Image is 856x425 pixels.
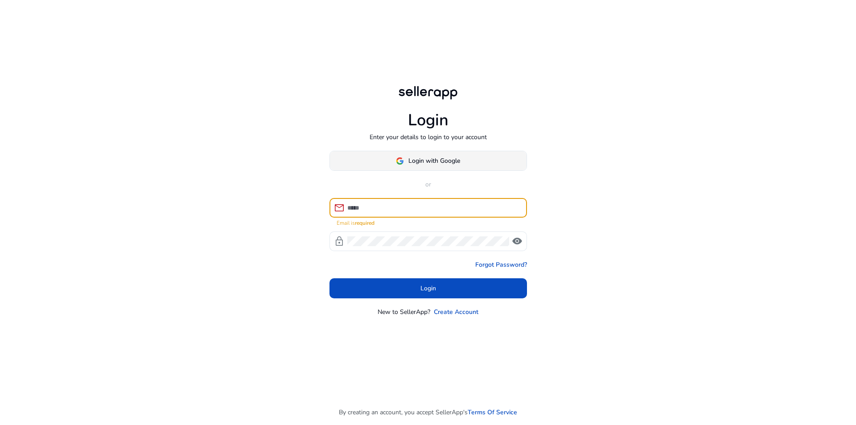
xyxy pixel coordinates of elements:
[334,202,345,213] span: mail
[378,307,430,317] p: New to SellerApp?
[408,111,449,130] h1: Login
[355,219,374,227] strong: required
[329,180,527,189] p: or
[408,156,460,165] span: Login with Google
[475,260,527,269] a: Forgot Password?
[337,218,520,227] mat-error: Email is
[396,157,404,165] img: google-logo.svg
[468,408,517,417] a: Terms Of Service
[434,307,478,317] a: Create Account
[329,151,527,171] button: Login with Google
[329,278,527,298] button: Login
[512,236,523,247] span: visibility
[420,284,436,293] span: Login
[370,132,487,142] p: Enter your details to login to your account
[334,236,345,247] span: lock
